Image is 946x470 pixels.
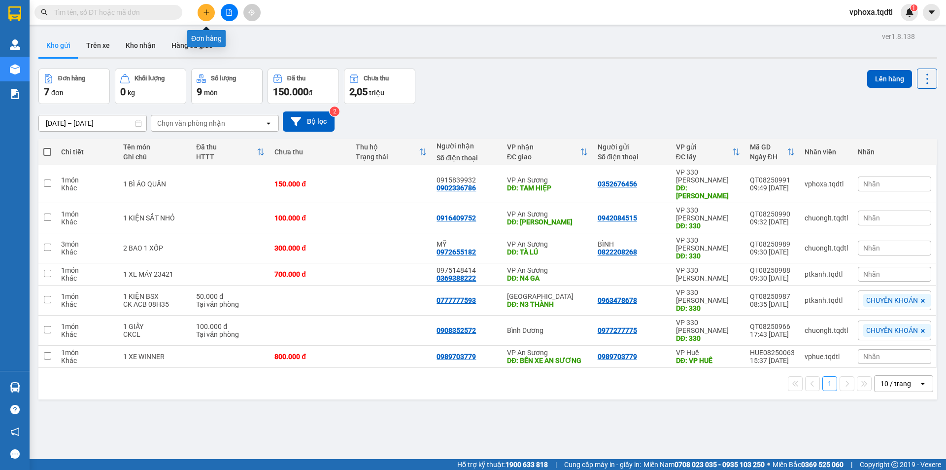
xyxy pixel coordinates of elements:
[268,69,339,104] button: Đã thu150.000đ
[10,39,20,50] img: warehouse-icon
[891,461,898,468] span: copyright
[191,139,270,165] th: Toggle SortBy
[805,270,848,278] div: ptkanh.tqdtl
[905,8,914,17] img: icon-new-feature
[123,180,186,188] div: 1 BÌ ÁO QUẦN
[248,9,255,16] span: aim
[643,459,765,470] span: Miền Nam
[912,4,915,11] span: 1
[437,326,476,334] div: 0908352572
[123,292,186,300] div: 1 KIỆN BSX
[61,357,113,364] div: Khác
[356,143,419,151] div: Thu hộ
[10,64,20,74] img: warehouse-icon
[842,6,901,18] span: vphoxa.tqdtl
[274,244,346,252] div: 300.000 đ
[919,380,927,388] svg: open
[283,111,335,132] button: Bộ lọc
[676,252,740,260] div: DĐ: 330
[58,75,85,82] div: Đơn hàng
[676,153,732,161] div: ĐC lấy
[61,148,113,156] div: Chi tiết
[265,119,272,127] svg: open
[564,459,641,470] span: Cung cấp máy in - giấy in:
[863,270,880,278] span: Nhãn
[38,34,78,57] button: Kho gửi
[598,353,637,361] div: 0989703779
[364,75,389,82] div: Chưa thu
[61,210,113,218] div: 1 món
[676,184,740,200] div: DĐ: HỒ XÁ
[226,9,233,16] span: file-add
[805,353,848,361] div: vphue.tqdtl
[196,292,265,300] div: 50.000 đ
[437,154,497,162] div: Số điện thoại
[863,180,880,188] span: Nhãn
[8,6,21,21] img: logo-vxr
[507,357,588,364] div: DĐ: BẾN XE AN SƯƠNG
[507,292,588,300] div: [GEOGRAPHIC_DATA]
[41,9,48,16] span: search
[863,244,880,252] span: Nhãn
[437,142,497,150] div: Người nhận
[437,353,476,361] div: 0989703779
[750,176,795,184] div: QT08250991
[851,459,852,470] span: |
[196,330,265,338] div: Tại văn phòng
[44,86,49,98] span: 7
[598,180,637,188] div: 0352676456
[676,289,740,304] div: VP 330 [PERSON_NAME]
[750,357,795,364] div: 15:37 [DATE]
[10,449,20,459] span: message
[135,75,165,82] div: Khối lượng
[457,459,548,470] span: Hỗ trợ kỹ thuật:
[437,296,476,304] div: 0777777593
[507,266,588,274] div: VP An Sương
[805,214,848,222] div: chuonglt.tqdtl
[157,118,225,128] div: Chọn văn phòng nhận
[676,168,740,184] div: VP 330 [PERSON_NAME]
[123,353,186,361] div: 1 XE WINNER
[61,274,113,282] div: Khác
[867,70,912,88] button: Lên hàng
[115,69,186,104] button: Khối lượng0kg
[78,34,118,57] button: Trên xe
[598,296,637,304] div: 0963478678
[274,148,346,156] div: Chưa thu
[274,270,346,278] div: 700.000 đ
[308,89,312,97] span: đ
[676,349,740,357] div: VP Huế
[203,9,210,16] span: plus
[123,270,186,278] div: 1 XE MÁY 23421
[507,240,588,248] div: VP An Sương
[750,266,795,274] div: QT08250988
[863,353,880,361] span: Nhãn
[676,206,740,222] div: VP 330 [PERSON_NAME]
[750,240,795,248] div: QT08250989
[598,326,637,334] div: 0977277775
[801,461,844,469] strong: 0369 525 060
[10,405,20,414] span: question-circle
[502,139,593,165] th: Toggle SortBy
[911,4,917,11] sup: 1
[676,266,740,282] div: VP 330 [PERSON_NAME]
[437,184,476,192] div: 0902336786
[676,222,740,230] div: DĐ: 330
[507,143,580,151] div: VP nhận
[10,89,20,99] img: solution-icon
[866,326,918,335] span: CHUYỂN KHOẢN
[927,8,936,17] span: caret-down
[123,323,186,330] div: 1 GIẤY
[507,349,588,357] div: VP An Sương
[10,382,20,393] img: warehouse-icon
[507,153,580,161] div: ĐC giao
[805,326,848,334] div: chuonglt.tqdtl
[676,319,740,334] div: VP 330 [PERSON_NAME]
[555,459,557,470] span: |
[507,218,588,226] div: DĐ: NINH THUẬN
[805,296,848,304] div: ptkanh.tqdtl
[598,248,637,256] div: 0822208268
[274,214,346,222] div: 100.000 đ
[863,214,880,222] span: Nhãn
[61,248,113,256] div: Khác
